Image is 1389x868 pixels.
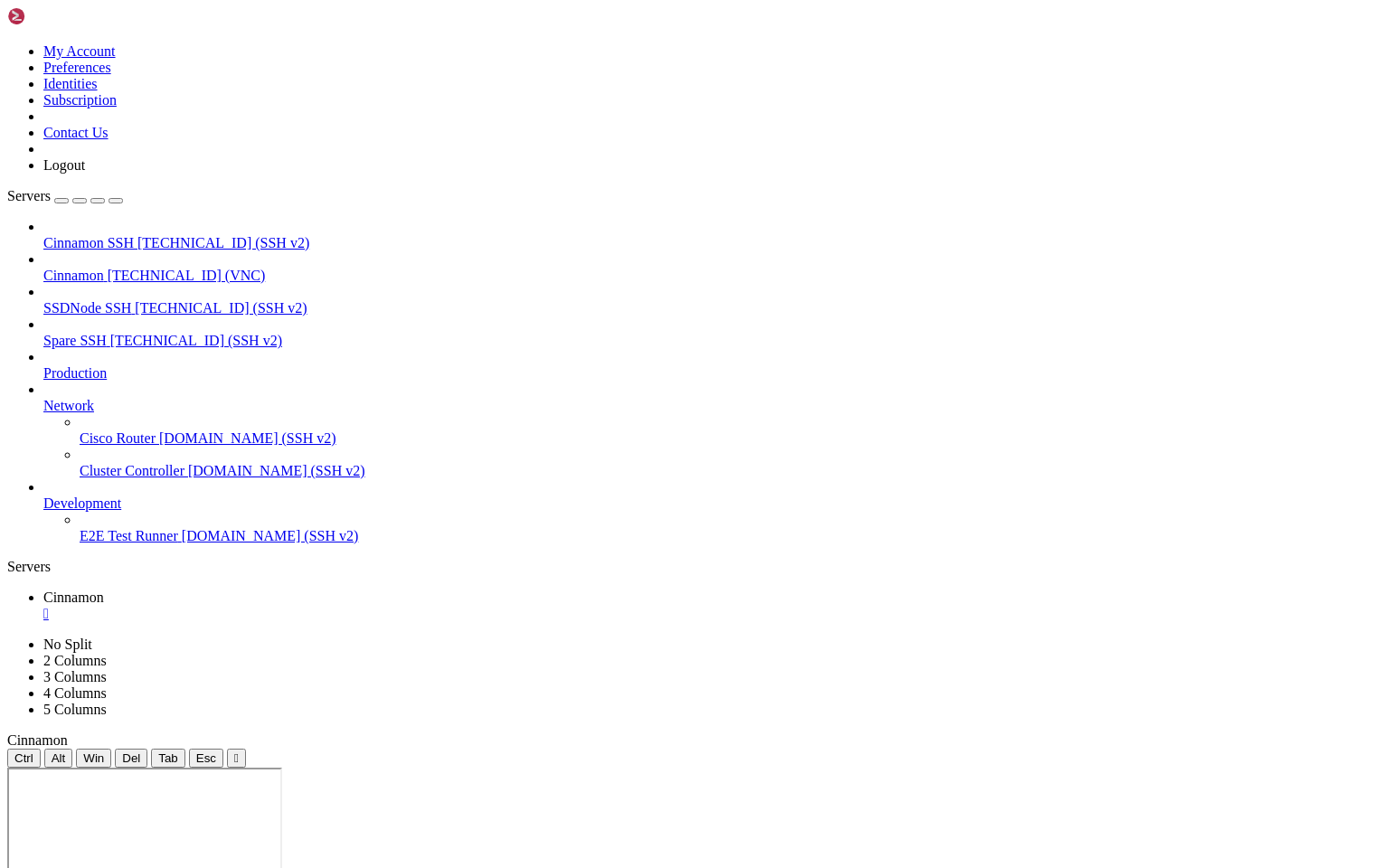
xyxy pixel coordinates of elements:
[80,430,1382,447] a: Cisco Router [DOMAIN_NAME] (SSH v2)
[80,463,1382,479] a: Cluster Controller [DOMAIN_NAME] (SSH v2)
[14,751,33,765] span: Ctrl
[43,637,92,652] a: No Split
[43,365,107,381] span: Production
[76,749,111,768] button: Win
[137,235,309,250] span: [TECHNICAL_ID] (SSH v2)
[227,749,246,768] button: 
[43,333,107,348] span: Spare SSH
[7,732,68,748] span: Cinnamon
[43,268,1382,284] a: Cinnamon [TECHNICAL_ID] (VNC)
[43,606,1382,622] a: 
[122,751,140,765] span: Del
[188,463,365,478] span: [DOMAIN_NAME] (SSH v2)
[108,268,266,283] span: [TECHNICAL_ID] (VNC)
[43,590,104,605] span: Cinnamon
[43,333,1382,349] a: Spare SSH [TECHNICAL_ID] (SSH v2)
[43,251,1382,284] li: Cinnamon [TECHNICAL_ID] (VNC)
[83,751,104,765] span: Win
[80,512,1382,544] li: E2E Test Runner [DOMAIN_NAME] (SSH v2)
[80,430,156,446] span: Cisco Router
[43,398,94,413] span: Network
[43,479,1382,544] li: Development
[43,316,1382,349] li: Spare SSH [TECHNICAL_ID] (SSH v2)
[7,749,41,768] button: Ctrl
[110,333,282,348] span: [TECHNICAL_ID] (SSH v2)
[196,751,216,765] span: Esc
[43,235,1382,251] a: Cinnamon SSH [TECHNICAL_ID] (SSH v2)
[43,60,111,75] a: Preferences
[43,284,1382,316] li: SSDNode SSH [TECHNICAL_ID] (SSH v2)
[158,751,178,765] span: Tab
[43,653,107,668] a: 2 Columns
[43,92,117,108] a: Subscription
[43,382,1382,479] li: Network
[43,125,109,140] a: Contact Us
[7,188,51,203] span: Servers
[44,749,73,768] button: Alt
[135,300,307,316] span: [TECHNICAL_ID] (SSH v2)
[159,430,336,446] span: [DOMAIN_NAME] (SSH v2)
[43,495,1382,512] a: Development
[43,76,98,91] a: Identities
[151,749,185,768] button: Tab
[43,590,1382,622] a: Cinnamon
[80,414,1382,447] li: Cisco Router [DOMAIN_NAME] (SSH v2)
[43,349,1382,382] li: Production
[43,702,107,717] a: 5 Columns
[7,7,111,25] img: Shellngn
[7,188,123,203] a: Servers
[80,528,178,543] span: E2E Test Runner
[52,751,66,765] span: Alt
[43,235,134,250] span: Cinnamon SSH
[115,749,147,768] button: Del
[43,268,104,283] span: Cinnamon
[7,559,1382,575] div: Servers
[43,219,1382,251] li: Cinnamon SSH [TECHNICAL_ID] (SSH v2)
[43,398,1382,414] a: Network
[189,749,223,768] button: Esc
[80,447,1382,479] li: Cluster Controller [DOMAIN_NAME] (SSH v2)
[182,528,359,543] span: [DOMAIN_NAME] (SSH v2)
[43,495,121,511] span: Development
[43,300,1382,316] a: SSDNode SSH [TECHNICAL_ID] (SSH v2)
[234,751,239,765] div: 
[43,365,1382,382] a: Production
[80,463,184,478] span: Cluster Controller
[43,157,85,173] a: Logout
[43,669,107,684] a: 3 Columns
[43,685,107,701] a: 4 Columns
[80,528,1382,544] a: E2E Test Runner [DOMAIN_NAME] (SSH v2)
[43,300,131,316] span: SSDNode SSH
[43,43,116,59] a: My Account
